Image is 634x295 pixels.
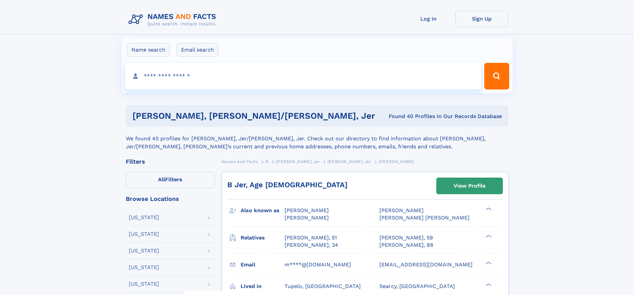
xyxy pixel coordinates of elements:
a: Names and Facts [222,157,258,166]
span: B [266,159,269,164]
span: [PERSON_NAME] [285,215,329,221]
a: [PERSON_NAME], 59 [379,234,433,241]
span: [PERSON_NAME], jer [276,159,320,164]
h3: Also known as [241,205,285,216]
a: View Profile [437,178,503,194]
div: [US_STATE] [129,215,159,220]
h3: Relatives [241,232,285,243]
label: Name search [127,43,170,57]
a: [PERSON_NAME], jer [327,157,371,166]
div: Browse Locations [126,196,215,202]
div: ❯ [484,234,492,238]
span: [PERSON_NAME] [285,207,329,214]
div: We found 40 profiles for [PERSON_NAME], Jer/[PERSON_NAME], Jer. Check out our directory to find i... [126,127,509,151]
h3: Email [241,259,285,270]
input: search input [125,63,482,89]
span: [PERSON_NAME] [379,159,414,164]
a: B Jer, Age [DEMOGRAPHIC_DATA] [227,181,347,189]
div: ❯ [484,282,492,287]
span: [PERSON_NAME] [379,207,424,214]
a: Sign Up [455,11,509,27]
div: View Profile [454,178,486,194]
div: ❯ [484,207,492,211]
div: Filters [126,159,215,165]
h3: Lived in [241,281,285,292]
div: ❯ [484,261,492,265]
a: [PERSON_NAME], 88 [379,241,433,249]
span: [EMAIL_ADDRESS][DOMAIN_NAME] [379,261,473,268]
span: Tupelo, [GEOGRAPHIC_DATA] [285,283,361,289]
div: [US_STATE] [129,265,159,270]
a: Log In [402,11,455,27]
label: Email search [177,43,218,57]
a: [PERSON_NAME], 51 [285,234,337,241]
button: Search Button [484,63,509,89]
span: [PERSON_NAME], jer [327,159,371,164]
span: Searcy, [GEOGRAPHIC_DATA] [379,283,455,289]
a: [PERSON_NAME], jer [276,157,320,166]
a: B [266,157,269,166]
div: [US_STATE] [129,281,159,287]
label: Filters [126,172,215,188]
img: Logo Names and Facts [126,11,222,29]
h1: [PERSON_NAME], [PERSON_NAME]/[PERSON_NAME], Jer [132,112,382,120]
div: Found 40 Profiles In Our Records Database [382,113,502,120]
span: [PERSON_NAME] [PERSON_NAME] [379,215,470,221]
span: All [158,176,165,183]
div: [US_STATE] [129,248,159,253]
a: [PERSON_NAME], 34 [285,241,338,249]
div: [US_STATE] [129,231,159,237]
